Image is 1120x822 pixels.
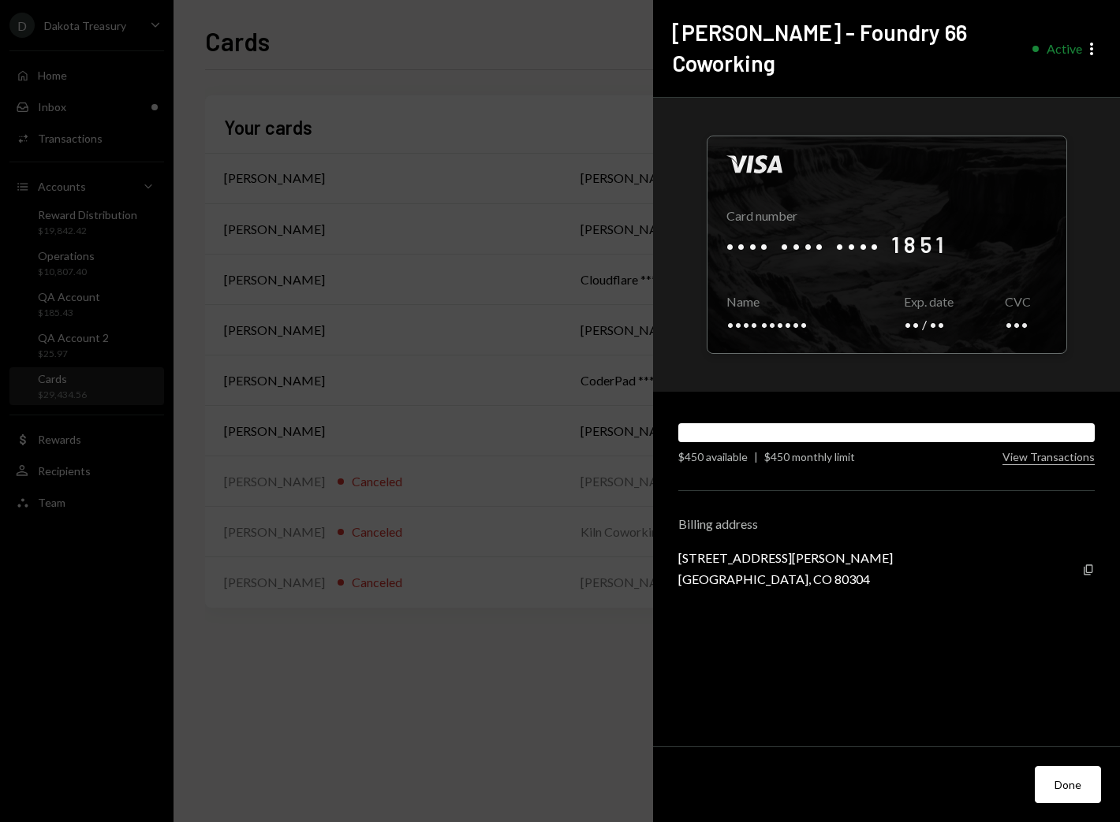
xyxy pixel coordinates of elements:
[1035,766,1101,803] button: Done
[672,17,1020,78] h2: [PERSON_NAME] - Foundry 66 Coworking
[754,448,758,465] div: |
[678,516,1095,531] div: Billing address
[764,448,855,465] div: $450 monthly limit
[1047,41,1082,56] div: Active
[678,448,748,465] div: $450 available
[678,550,893,565] div: [STREET_ADDRESS][PERSON_NAME]
[707,136,1067,354] div: Click to reveal
[678,571,893,586] div: [GEOGRAPHIC_DATA], CO 80304
[1002,450,1095,465] button: View Transactions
